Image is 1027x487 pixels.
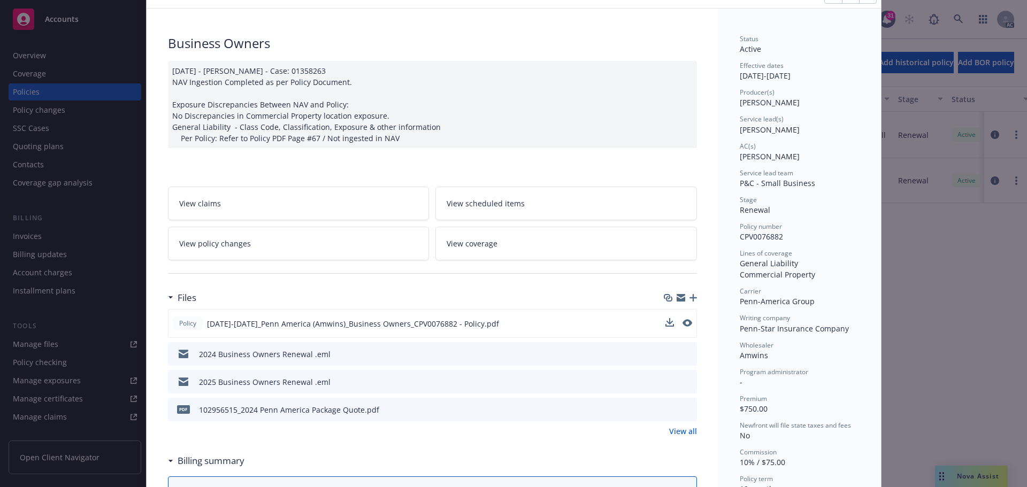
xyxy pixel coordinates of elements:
div: General Liability [740,258,860,269]
span: Lines of coverage [740,249,792,258]
span: Program administrator [740,367,808,376]
span: Policy [177,319,198,328]
span: Penn-Star Insurance Company [740,323,849,334]
span: Service lead team [740,168,793,177]
span: CPV0076882 [740,231,783,242]
h3: Billing summary [178,454,244,468]
span: $750.00 [740,404,768,414]
span: No [740,430,750,440]
button: download file [666,404,675,415]
span: View policy changes [179,238,251,249]
div: 2025 Business Owners Renewal .eml [199,376,331,388]
button: preview file [683,318,692,329]
span: Carrier [740,287,761,296]
div: Files [168,291,196,305]
div: 102956515_2024 Penn America Package Quote.pdf [199,404,379,415]
div: Commercial Property [740,269,860,280]
span: Effective dates [740,61,784,70]
div: [DATE] - [DATE] [740,61,860,81]
span: Premium [740,394,767,403]
span: View scheduled items [447,198,525,209]
span: View coverage [447,238,497,249]
a: View coverage [435,227,697,260]
span: Commission [740,447,777,457]
span: Writing company [740,313,790,322]
span: View claims [179,198,221,209]
span: Amwins [740,350,768,360]
a: View all [669,426,697,437]
button: preview file [683,349,693,360]
a: View policy changes [168,227,430,260]
span: [DATE]-[DATE]_Penn America (Amwins)_Business Owners_CPV0076882 - Policy.pdf [207,318,499,329]
span: Service lead(s) [740,114,784,123]
a: View scheduled items [435,187,697,220]
span: Producer(s) [740,88,775,97]
span: P&C - Small Business [740,178,815,188]
button: download file [665,318,674,327]
span: AC(s) [740,142,756,151]
span: [PERSON_NAME] [740,97,800,107]
button: download file [665,318,674,329]
span: [PERSON_NAME] [740,125,800,135]
a: View claims [168,187,430,220]
div: 2024 Business Owners Renewal .eml [199,349,331,360]
div: Billing summary [168,454,244,468]
span: - [740,377,742,387]
button: preview file [683,319,692,327]
span: Policy number [740,222,782,231]
button: download file [666,349,675,360]
span: Status [740,34,758,43]
span: Active [740,44,761,54]
span: Policy term [740,474,773,483]
button: preview file [683,376,693,388]
span: Renewal [740,205,770,215]
span: Stage [740,195,757,204]
span: pdf [177,405,190,413]
div: Business Owners [168,34,697,52]
span: [PERSON_NAME] [740,151,800,161]
div: [DATE] - [PERSON_NAME] - Case: 01358263 NAV Ingestion Completed as per Policy Document. Exposure ... [168,61,697,148]
span: Newfront will file state taxes and fees [740,421,851,430]
span: Penn-America Group [740,296,815,306]
span: Wholesaler [740,341,773,350]
button: preview file [683,404,693,415]
button: download file [666,376,675,388]
h3: Files [178,291,196,305]
span: 10% / $75.00 [740,457,785,467]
